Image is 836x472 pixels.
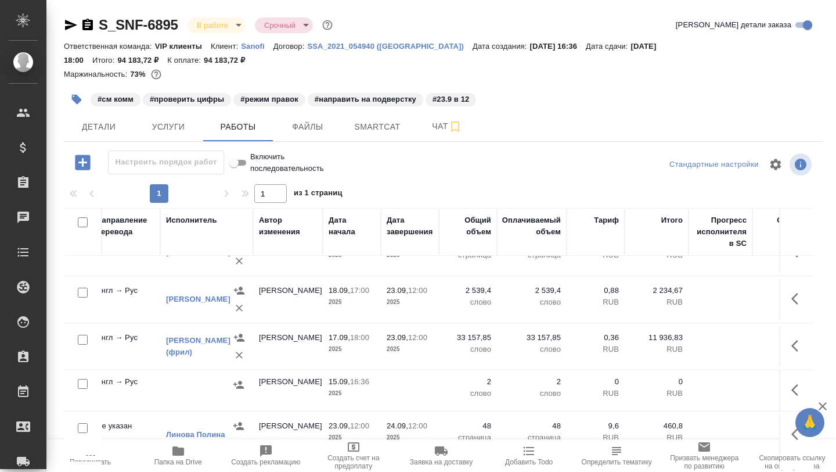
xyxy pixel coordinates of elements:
[784,332,812,360] button: Здесь прячутся важные кнопки
[320,17,335,33] button: Доп статусы указывают на важность/срочность заказа
[280,120,336,134] span: Файлы
[210,120,266,134] span: Работы
[204,56,254,65] p: 94 183,72 ₽
[154,458,202,466] span: Папка на Drive
[259,214,317,238] div: Автор изменения
[255,17,313,33] div: В работе
[134,439,222,472] button: Папка на Drive
[46,439,134,472] button: Пересчитать
[230,252,248,270] button: Удалить
[309,439,397,472] button: Создать счет на предоплату
[387,344,433,355] p: 2025
[387,286,408,295] p: 23.09,
[408,286,427,295] p: 12:00
[253,414,323,455] td: [PERSON_NAME]
[387,214,433,238] div: Дата завершения
[253,326,323,367] td: [PERSON_NAME]
[572,420,619,432] p: 9,6
[503,376,561,388] p: 2
[408,333,427,342] p: 12:00
[473,42,529,51] p: Дата создания:
[307,42,473,51] p: SSA_2021_054940 ([GEOGRAPHIC_DATA])
[329,344,375,355] p: 2025
[98,94,134,105] p: #см комм
[240,94,298,105] p: #режим правок
[529,42,586,51] p: [DATE] 16:36
[630,388,683,399] p: RUB
[410,458,473,466] span: Заявка на доставку
[397,439,485,472] button: Заявка на доставку
[784,376,812,404] button: Здесь прячутся важные кнопки
[92,56,117,65] p: Итого:
[572,376,619,388] p: 0
[117,56,167,65] p: 94 183,72 ₽
[755,454,829,470] span: Скопировать ссылку на оценку заказа
[150,94,224,105] p: #проверить цифры
[666,156,762,174] div: split button
[211,42,241,51] p: Клиент:
[329,214,375,238] div: Дата начала
[261,20,299,30] button: Срочный
[307,41,473,51] a: SSA_2021_054940 ([GEOGRAPHIC_DATA])
[784,285,812,313] button: Здесь прячутся важные кнопки
[445,376,491,388] p: 2
[795,408,824,437] button: 🙏
[329,296,375,308] p: 2025
[630,332,683,344] p: 11 936,83
[142,94,232,103] span: проверить цифры
[230,417,247,435] button: Назначить
[790,153,814,176] span: Посмотреть информацию
[329,421,350,430] p: 23.09,
[232,94,307,103] span: режим правок
[250,151,324,174] span: Включить последовательность
[572,344,619,355] p: RUB
[350,421,369,430] p: 12:00
[661,214,683,226] div: Итого
[230,346,248,364] button: Удалить
[149,67,164,82] button: 20990.70 RUB;
[315,94,416,105] p: #направить на подверстку
[130,70,148,78] p: 73%
[329,377,350,386] p: 15.09,
[573,439,661,472] button: Определить тематику
[485,439,573,472] button: Добавить Todo
[64,70,130,78] p: Маржинальность:
[91,414,160,455] td: Не указан
[445,344,491,355] p: слово
[230,435,247,452] button: Удалить
[448,120,462,134] svg: Подписаться
[445,285,491,296] p: 2 539,4
[67,151,99,174] button: Добавить работу
[408,421,427,430] p: 12:00
[387,296,433,308] p: 2025
[762,151,790,178] span: Настроить таблицу
[387,333,408,342] p: 23.09,
[503,432,561,444] p: страница
[71,120,127,134] span: Детали
[800,410,820,435] span: 🙏
[349,120,405,134] span: Smartcat
[419,119,475,134] span: Чат
[676,19,791,31] span: [PERSON_NAME] детали заказа
[630,344,683,355] p: RUB
[572,388,619,399] p: RUB
[350,286,369,295] p: 17:00
[503,296,561,308] p: слово
[167,56,204,65] p: К оплате:
[230,299,248,317] button: Удалить
[166,336,230,356] a: [PERSON_NAME] (фрил)
[294,186,343,203] span: из 1 страниц
[140,120,196,134] span: Услуги
[503,344,561,355] p: слово
[155,42,211,51] p: VIP клиенты
[594,214,619,226] div: Тариф
[329,286,350,295] p: 18.09,
[505,458,553,466] span: Добавить Todo
[630,376,683,388] p: 0
[586,42,630,51] p: Дата сдачи:
[253,279,323,320] td: [PERSON_NAME]
[572,432,619,444] p: RUB
[572,285,619,296] p: 0,88
[668,454,741,470] span: Призвать менеджера по развитию
[582,458,652,466] span: Определить тематику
